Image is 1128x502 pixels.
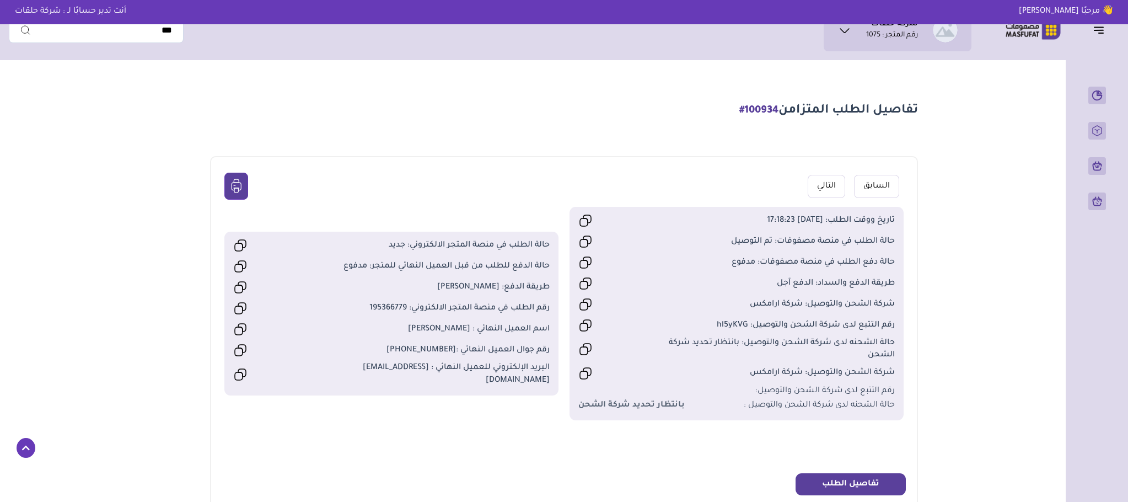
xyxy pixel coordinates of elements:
[744,399,895,412] span: حالة الشحنه لدى شركة الشحن والتوصيل :
[7,6,135,18] p: أنت تدير حسابًا لـ : شركة حلقات
[933,18,958,42] img: شركة حلقات
[657,367,894,379] span: شركة الشحن والتوصيل: شركة ارامكس
[755,385,895,397] span: رقم التتبع لدى شركة الشحن والتوصيل:
[854,175,899,198] a: السابق
[657,215,894,227] span: تاريخ ووقت الطلب: [DATE] 17:18:23
[808,175,845,198] a: التالي
[739,105,778,116] span: #100934
[313,281,550,293] span: طريقة الدفع: [PERSON_NAME]
[1011,6,1121,18] p: 👋 مرحبًا [PERSON_NAME]
[313,302,550,314] span: رقم الطلب في منصة المتجر الالكتروني: 195366779
[313,344,550,356] span: رقم جوال العميل النهائي :
[871,19,918,30] h1: شركة حلقات
[313,362,550,387] span: البريد الإلكتروني للعميل النهائي : [EMAIL_ADDRESS][DOMAIN_NAME]
[657,257,894,269] span: حالة دفع الطلب في منصة مصفوفات: مدفوع
[657,319,894,332] span: رقم التتبع لدى شركة الشحن والتوصيل: hl5yKVG
[739,102,918,120] h1: تفاصيل الطلب المتزامن
[657,337,894,362] span: حالة الشحنه لدى شركة الشحن والتوصيل: بانتظار تحديد شركة الشحن
[998,19,1068,41] img: Logo
[313,260,550,273] span: حالة الدفع للطلب من قبل العميل النهائي للمتجر: مدفوع
[313,323,550,335] span: اسم العميل النهائي : [PERSON_NAME]
[657,298,894,311] span: شركة الشحن والتوصيل: شركة ارامكس
[578,399,685,412] strong: بانتظار تحديد شركة الشحن
[313,239,550,252] span: حالة الطلب في منصة المتجر الالكتروني: جديد
[866,30,918,41] p: رقم المتجر : 1075
[657,277,894,290] span: طريقة الدفع والسداد: الدفع آجل
[796,473,906,495] button: تفاصيل الطلب
[386,346,456,355] span: [PHONE_NUMBER]
[657,236,894,248] span: حالة الطلب في منصة مصفوفات: تم التوصيل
